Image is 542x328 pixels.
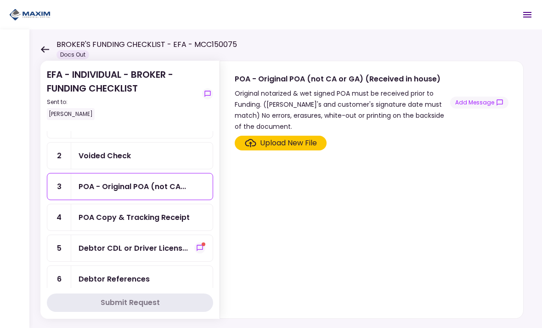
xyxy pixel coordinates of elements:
div: Original notarized & wet signed POA must be received prior to Funding. ([PERSON_NAME]'s and custo... [235,88,450,132]
div: Debtor CDL or Driver License [79,242,188,254]
div: EFA - INDIVIDUAL - BROKER - FUNDING CHECKLIST [47,68,198,120]
div: [PERSON_NAME] [47,108,95,120]
h1: BROKER'S FUNDING CHECKLIST - EFA - MCC150075 [56,39,237,50]
button: Submit Request [47,293,213,312]
div: POA - Original POA (not CA or GA) (Received in house)Original notarized & wet signed POA must be ... [220,61,524,319]
div: POA Copy & Tracking Receipt [79,212,190,223]
button: show-messages [202,88,213,99]
div: POA - Original POA (not CA or GA) (Received in house) [79,181,186,192]
div: Upload New File [260,138,317,149]
div: 6 [47,266,71,292]
div: Submit Request [101,297,160,308]
a: 4POA Copy & Tracking Receipt [47,204,213,231]
a: 6Debtor References [47,265,213,293]
div: 3 [47,173,71,200]
button: Open menu [516,4,538,26]
div: Debtor References [79,273,150,285]
img: Partner icon [9,8,51,22]
button: show-messages [194,242,205,253]
button: show-messages [450,97,508,109]
a: 3POA - Original POA (not CA or GA) (Received in house) [47,173,213,200]
div: Sent to: [47,98,198,106]
div: Voided Check [79,150,131,161]
div: 2 [47,143,71,169]
a: 2Voided Check [47,142,213,169]
a: 5Debtor CDL or Driver Licenseshow-messages [47,235,213,262]
span: Click here to upload the required document [235,136,327,150]
div: POA - Original POA (not CA or GA) (Received in house) [235,73,450,85]
div: Docs Out [56,50,89,59]
div: 4 [47,204,71,230]
div: 5 [47,235,71,261]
